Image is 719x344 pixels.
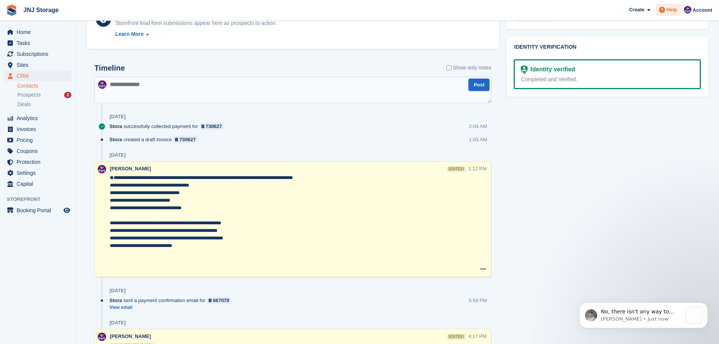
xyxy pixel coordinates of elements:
[4,124,71,134] a: menu
[94,64,125,73] h2: Timeline
[17,71,62,81] span: CRM
[521,65,527,74] img: Identity Verification Ready
[115,30,277,38] a: Learn More
[667,6,677,14] span: Help
[17,146,62,156] span: Coupons
[468,165,487,172] div: 1:12 PM
[17,168,62,178] span: Settings
[109,152,126,158] div: [DATE]
[17,101,31,108] span: Deals
[17,91,41,99] span: Prospects
[17,49,62,59] span: Subscriptions
[173,136,198,143] a: 730627
[521,76,694,83] div: Completed and Verified.
[109,297,235,304] div: sent a payment confirmation email for
[4,135,71,145] a: menu
[110,166,151,171] span: [PERSON_NAME]
[4,71,71,81] a: menu
[109,123,228,130] div: successfully collected payment for
[447,334,465,339] div: edited
[4,49,71,59] a: menu
[109,304,235,311] a: View email
[109,136,202,143] div: created a draft invoice
[7,196,75,203] span: Storefront
[17,82,71,89] a: Contacts
[6,5,17,16] img: stora-icon-8386f47178a22dfd0bd8f6a31ec36ba5ce8667c1dd55bd0f319d3a0aa187defe.svg
[568,287,719,340] iframe: Intercom notifications message
[4,168,71,178] a: menu
[446,64,451,72] input: Show only notes
[684,6,691,14] img: Jonathan Scrase
[179,136,196,143] div: 730627
[115,30,143,38] div: Learn More
[693,6,712,14] span: Account
[4,113,71,123] a: menu
[109,114,126,120] div: [DATE]
[447,166,465,172] div: edited
[110,333,151,339] span: [PERSON_NAME]
[4,27,71,37] a: menu
[4,146,71,156] a: menu
[20,4,62,16] a: JNJ Storage
[17,113,62,123] span: Analytics
[446,64,492,72] label: Show only notes
[17,91,71,99] a: Prospects 1
[207,297,231,304] a: 667070
[629,6,644,14] span: Create
[17,60,62,70] span: Sites
[17,124,62,134] span: Invoices
[109,136,122,143] span: Stora
[514,44,701,50] h2: Identity verification
[4,179,71,189] a: menu
[17,157,62,167] span: Protection
[109,297,122,304] span: Stora
[62,206,71,215] a: Preview store
[17,38,62,48] span: Tasks
[468,79,490,91] button: Post
[469,123,487,130] div: 2:04 AM
[98,165,106,173] img: Jonathan Scrase
[17,135,62,145] span: Pricing
[17,205,62,216] span: Booking Portal
[17,179,62,189] span: Capital
[200,123,224,130] a: 730627
[17,100,71,108] a: Deals
[4,60,71,70] a: menu
[64,92,71,98] div: 1
[115,19,277,27] div: Storefront lead form submissions appear here as prospects to action.
[528,65,575,74] div: Identity verified
[109,123,122,130] span: Stora
[109,320,126,326] div: [DATE]
[468,333,487,340] div: 4:17 PM
[4,38,71,48] a: menu
[98,80,106,89] img: Jonathan Scrase
[98,333,106,341] img: Jonathan Scrase
[17,27,62,37] span: Home
[206,123,222,130] div: 730627
[109,288,126,294] div: [DATE]
[213,297,229,304] div: 667070
[4,157,71,167] a: menu
[469,136,487,143] div: 1:03 AM
[469,297,487,304] div: 5:59 PM
[4,205,71,216] a: menu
